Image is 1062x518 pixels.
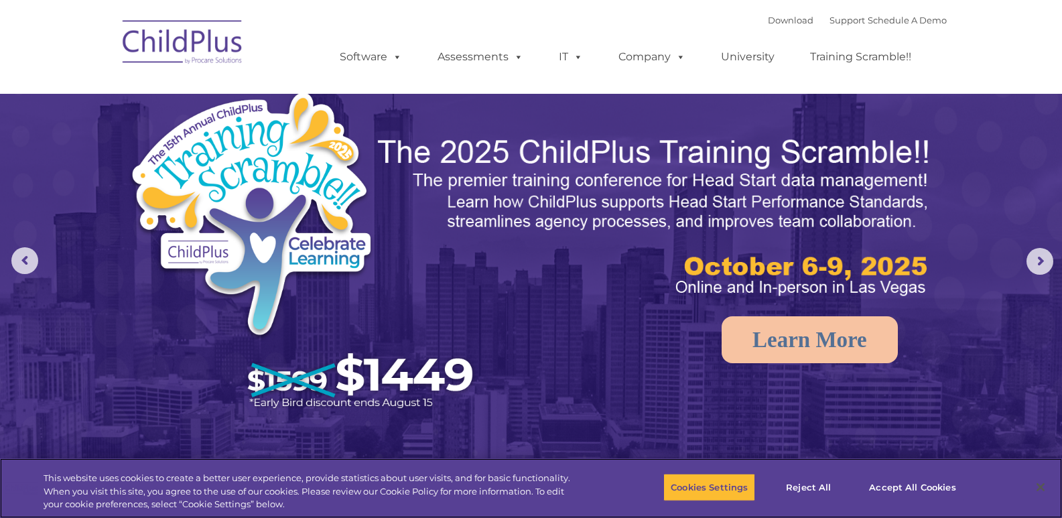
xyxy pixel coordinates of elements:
[708,44,788,70] a: University
[768,15,947,25] font: |
[797,44,925,70] a: Training Scramble!!
[767,473,850,501] button: Reject All
[868,15,947,25] a: Schedule A Demo
[663,473,755,501] button: Cookies Settings
[605,44,699,70] a: Company
[862,473,963,501] button: Accept All Cookies
[1026,472,1055,502] button: Close
[44,472,584,511] div: This website uses cookies to create a better user experience, provide statistics about user visit...
[116,11,250,78] img: ChildPlus by Procare Solutions
[326,44,415,70] a: Software
[545,44,596,70] a: IT
[829,15,865,25] a: Support
[722,316,898,363] a: Learn More
[768,15,813,25] a: Download
[186,143,243,153] span: Phone number
[186,88,227,99] span: Last name
[424,44,537,70] a: Assessments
